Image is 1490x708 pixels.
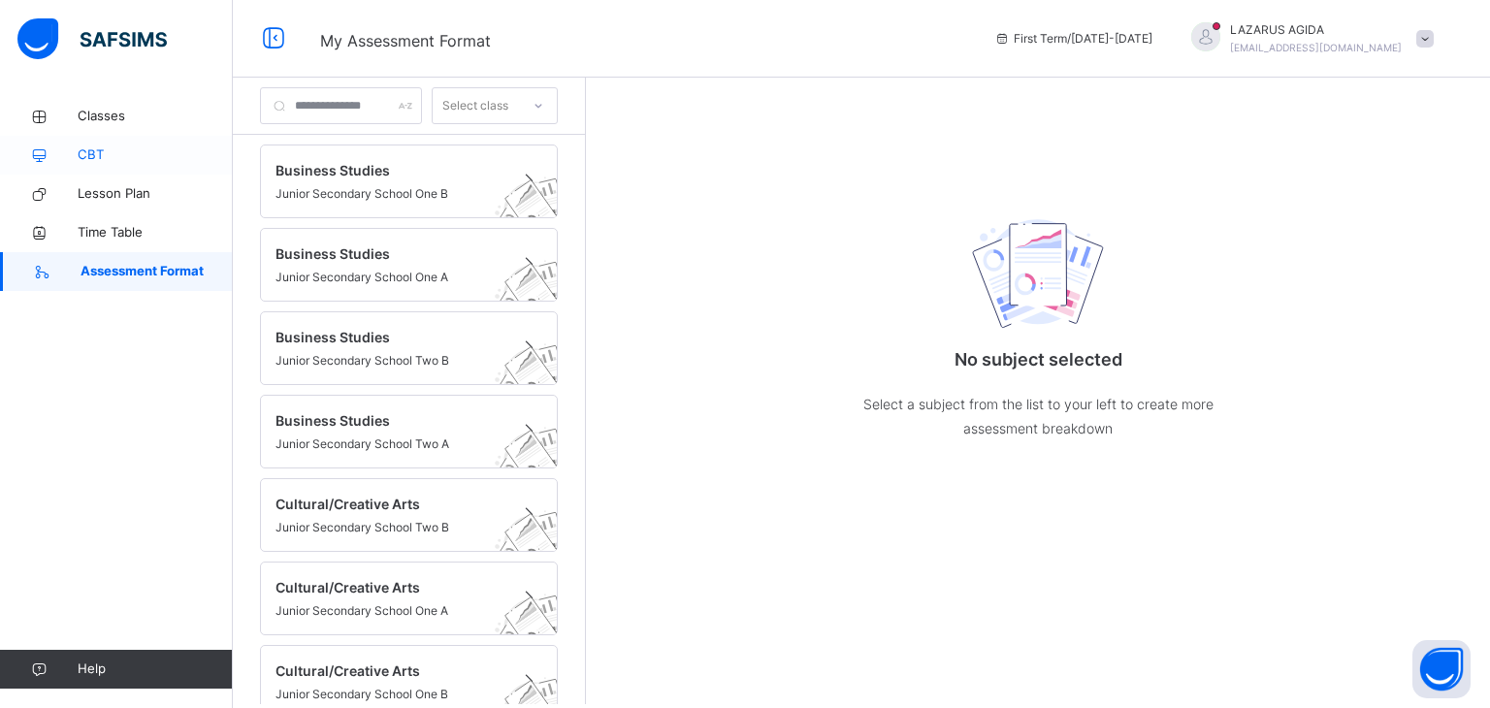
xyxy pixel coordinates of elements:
span: My Assessment Format [320,31,491,50]
div: No subject selected [844,163,1232,479]
span: Cultural/Creative Arts [275,577,505,597]
span: CBT [78,145,233,165]
span: Time Table [78,223,233,242]
span: Cultural/Creative Arts [275,660,505,681]
span: Help [78,660,232,679]
span: Junior Secondary School Two B [275,352,505,370]
span: Classes [78,107,233,126]
span: [EMAIL_ADDRESS][DOMAIN_NAME] [1230,42,1402,53]
span: Lesson Plan [78,184,233,204]
p: Select a subject from the list to your left to create more assessment breakdown [844,392,1232,440]
img: structure.cad45ed73ac2f6accb5d2a2efd3b9748.svg [965,216,1111,337]
img: structure.cad45ed73ac2f6accb5d2a2efd3b9748.svg [482,496,589,598]
span: Business Studies [275,243,505,264]
img: structure.cad45ed73ac2f6accb5d2a2efd3b9748.svg [482,579,589,682]
span: Cultural/Creative Arts [275,494,505,514]
span: Business Studies [275,327,505,347]
img: structure.cad45ed73ac2f6accb5d2a2efd3b9748.svg [482,162,589,265]
p: No subject selected [844,346,1232,372]
div: LAZARUSAGIDA [1172,21,1443,56]
span: Junior Secondary School Two A [275,435,505,453]
button: Open asap [1412,640,1471,698]
span: Junior Secondary School One A [275,269,505,286]
img: structure.cad45ed73ac2f6accb5d2a2efd3b9748.svg [482,329,589,432]
img: structure.cad45ed73ac2f6accb5d2a2efd3b9748.svg [482,412,589,515]
div: Select class [442,87,508,124]
span: Junior Secondary School One A [275,602,505,620]
img: safsims [17,18,167,59]
span: Assessment Format [81,262,233,281]
span: Business Studies [275,410,505,431]
span: Business Studies [275,160,505,180]
span: Junior Secondary School One B [275,185,505,203]
span: Junior Secondary School Two B [275,519,505,536]
img: structure.cad45ed73ac2f6accb5d2a2efd3b9748.svg [482,245,589,348]
span: Junior Secondary School One B [275,686,505,703]
span: session/term information [994,30,1152,48]
span: LAZARUS AGIDA [1230,21,1402,39]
